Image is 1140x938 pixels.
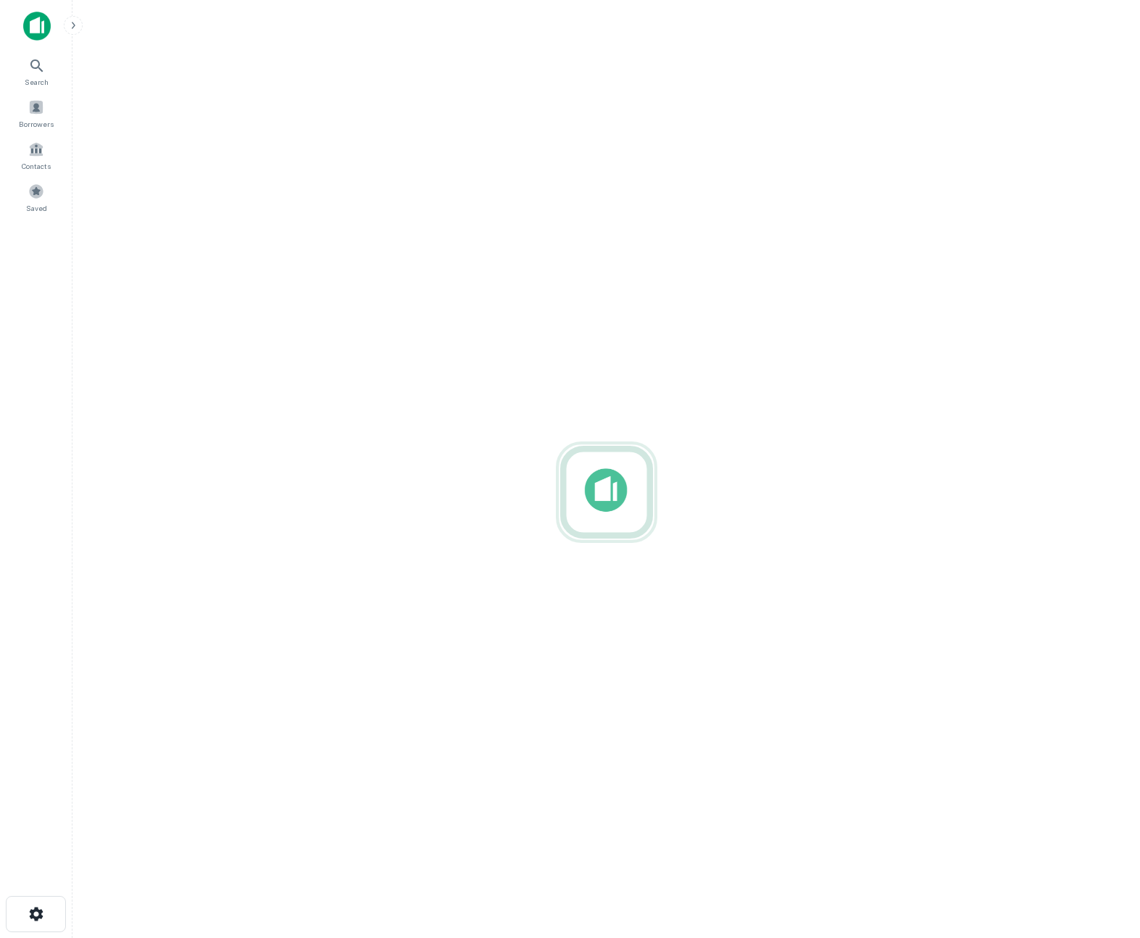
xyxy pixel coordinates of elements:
[23,12,51,41] img: capitalize-icon.png
[26,202,47,214] span: Saved
[4,178,68,217] a: Saved
[22,160,51,172] span: Contacts
[25,76,49,88] span: Search
[4,94,68,133] a: Borrowers
[4,51,68,91] a: Search
[4,136,68,175] a: Contacts
[19,118,54,130] span: Borrowers
[1068,822,1140,892] iframe: Chat Widget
